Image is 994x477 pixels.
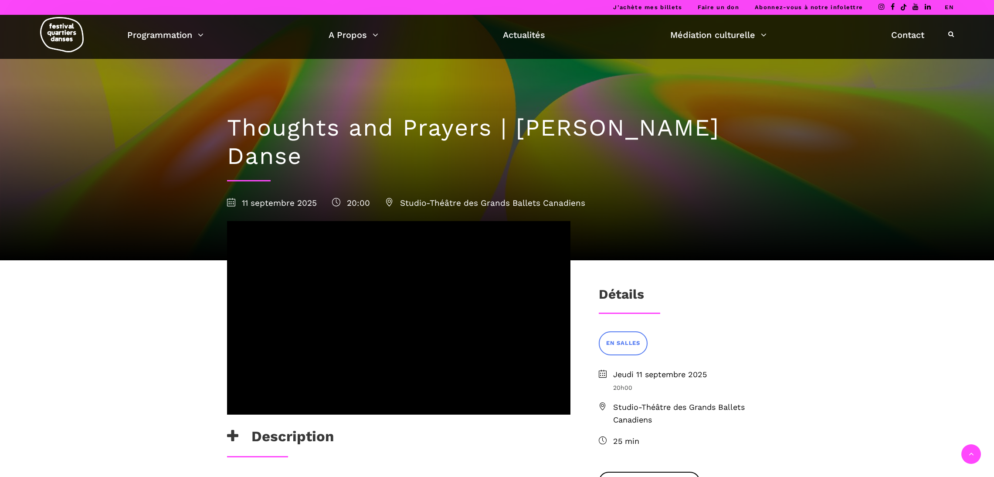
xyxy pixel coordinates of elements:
[613,401,767,426] span: Studio-Théâtre des Grands Ballets Canadiens
[613,368,767,381] span: Jeudi 11 septembre 2025
[227,428,334,450] h3: Description
[613,383,767,392] span: 20h00
[755,4,863,10] a: Abonnez-vous à notre infolettre
[945,4,954,10] a: EN
[40,17,84,52] img: logo-fqd-med
[385,198,585,208] span: Studio-Théâtre des Grands Ballets Canadiens
[891,27,924,42] a: Contact
[503,27,545,42] a: Actualités
[127,27,204,42] a: Programmation
[613,4,682,10] a: J’achète mes billets
[599,286,644,308] h3: Détails
[227,114,767,170] h1: Thoughts and Prayers | [PERSON_NAME] Danse
[599,331,648,355] a: EN SALLES
[670,27,767,42] a: Médiation culturelle
[698,4,739,10] a: Faire un don
[606,339,640,348] span: EN SALLES
[329,27,378,42] a: A Propos
[332,198,370,208] span: 20:00
[613,435,767,448] span: 25 min
[227,198,317,208] span: 11 septembre 2025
